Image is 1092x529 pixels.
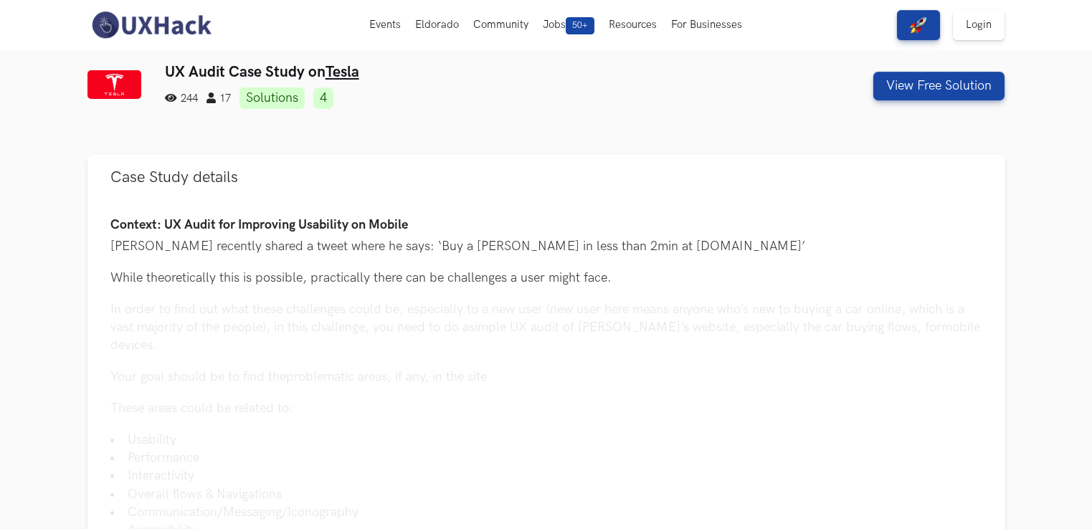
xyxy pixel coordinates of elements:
h4: Context: UX Audit for Improving Usability on Mobile [110,218,982,233]
p: In order to find out what these challenges could be, especially to a new user (new user here mean... [110,300,982,355]
button: View Free Solution [873,72,1005,100]
b: problematic areas [286,369,387,384]
li: Interactivity [110,467,982,485]
a: Tesla [326,63,359,81]
li: Communication/Messaging/Iconography [110,503,982,521]
a: Solutions [239,87,305,109]
span: 244 [165,92,198,105]
li: Performance [110,449,982,467]
p: These areas could be related to: [110,399,982,417]
p: [PERSON_NAME] recently shared a tweet where he says: ‘Buy a [PERSON_NAME] in less than 2min at [D... [110,237,982,255]
a: 4 [313,87,333,109]
b: simple UX audit of [PERSON_NAME]’s website [469,320,736,335]
p: Your goal should be to find the , if any, in the site [110,368,982,386]
button: Case Study details [87,155,1005,200]
img: UXHack-logo.png [87,10,215,40]
span: 50+ [566,17,594,34]
li: Usability [110,431,982,449]
b: mobile devices [110,320,980,353]
a: Login [953,10,1005,40]
img: Tesla logo [87,70,141,99]
span: 17 [206,92,231,105]
h3: UX Audit Case Study on [165,63,772,81]
span: Case Study details [110,168,238,187]
li: Overall flows & Navigations [110,485,982,503]
img: rocket [910,16,927,34]
p: While theoretically this is possible, practically there can be challenges a user might face. [110,269,982,287]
